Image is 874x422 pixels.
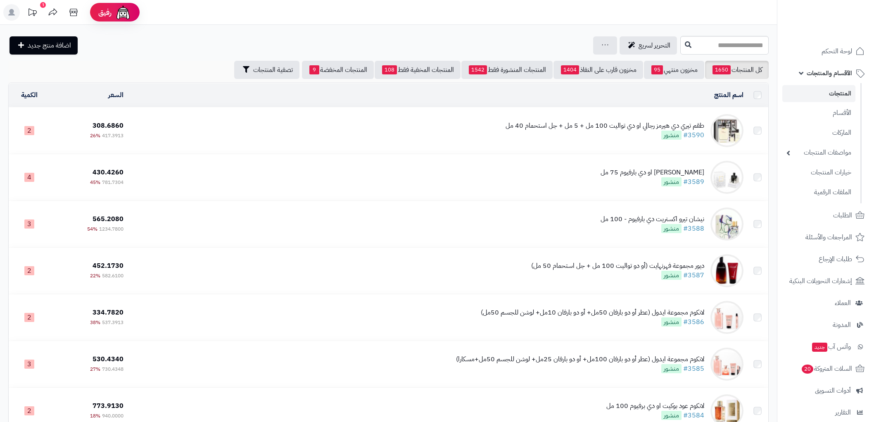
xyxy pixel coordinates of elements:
[24,126,34,135] span: 2
[24,313,34,322] span: 2
[456,355,704,364] div: لانكوم مجموعة ايدول (عطر أو دو بارفان 100مل+ أو دو بارفان 25مل+ لوشن للجسم 50مل+مسكارا)
[822,45,852,57] span: لوحة التحكم
[801,363,852,374] span: السلات المتروكة
[102,412,123,420] span: 940.0000
[782,184,855,201] a: الملفات الرقمية
[782,41,869,61] a: لوحة التحكم
[710,114,743,147] img: طقم تيري دي هيرمز رجالي او دي تواليت 100 مل + 5 مل + جل استحمام 40 مل
[782,124,855,142] a: الماركات
[102,179,123,186] span: 781.7304
[782,249,869,269] a: طلبات الإرجاع
[90,365,100,373] span: 27%
[651,65,663,74] span: 95
[620,36,677,55] a: التحرير لسريع
[819,253,852,265] span: طلبات الإرجاع
[782,227,869,247] a: المراجعات والأسئلة
[661,131,682,140] span: منشور
[782,293,869,313] a: العملاء
[805,231,852,243] span: المراجعات والأسئلة
[712,65,731,74] span: 1650
[833,319,851,331] span: المدونة
[553,61,643,79] a: مخزون قارب على النفاذ1404
[90,412,100,420] span: 18%
[683,317,704,327] a: #3586
[782,271,869,291] a: إشعارات التحويلات البنكية
[87,225,97,233] span: 54%
[683,270,704,280] a: #3587
[683,364,704,374] a: #3585
[807,67,852,79] span: الأقسام والمنتجات
[661,177,682,186] span: منشور
[812,343,827,352] span: جديد
[93,214,123,224] span: 565.2080
[683,224,704,234] a: #3588
[461,61,553,79] a: المنتجات المنشورة فقط1542
[102,319,123,326] span: 537.3913
[506,121,704,131] div: طقم تيري دي هيرمز رجالي او دي تواليت 100 مل + 5 مل + جل استحمام 40 مل
[40,2,46,8] div: 1
[309,65,319,74] span: 9
[802,364,813,373] span: 20
[661,317,682,327] span: منشور
[115,4,131,21] img: ai-face.png
[375,61,461,79] a: المنتجات المخفية فقط108
[661,224,682,233] span: منشور
[782,337,869,357] a: وآتس آبجديد
[661,411,682,420] span: منشور
[782,205,869,225] a: الطلبات
[782,144,855,162] a: مواصفات المنتجات
[382,65,397,74] span: 108
[22,4,43,23] a: تحديثات المنصة
[835,297,851,309] span: العملاء
[469,65,487,74] span: 1542
[661,271,682,280] span: منشور
[601,215,704,224] div: نيشان تيرو اكستريت دي بارفيوم - 100 مل
[21,90,38,100] a: الكمية
[835,407,851,418] span: التقارير
[606,401,704,411] div: لانكوم عود بوكيت او دي برفيوم 100 مل
[93,261,123,271] span: 452.1730
[531,261,704,271] div: ديور مجموعة فهرنهايت (أو دو تواليت 100 مل + جل استحمام 50 مل)
[710,161,743,194] img: فان كليف مون لايت باتشولي لي بارفيوم او دي بارفيوم 75 مل
[683,130,704,140] a: #3590
[782,164,855,181] a: خيارات المنتجات
[710,301,743,334] img: لانكوم مجموعة ايدول (عطر أو دو بارفان 50مل+ أو دو بارفان 10مل+ لوشن للجسم 50مل)
[782,104,855,122] a: الأقسام
[93,354,123,364] span: 530.4340
[302,61,374,79] a: المنتجات المخفضة9
[24,266,34,275] span: 2
[93,167,123,177] span: 430.4260
[661,364,682,373] span: منشور
[24,173,34,182] span: 4
[683,177,704,187] a: #3589
[481,308,704,317] div: لانكوم مجموعة ايدول (عطر أو دو بارفان 50مل+ أو دو بارفان 10مل+ لوشن للجسم 50مل)
[234,61,299,79] button: تصفية المنتجات
[782,85,855,102] a: المنتجات
[561,65,579,74] span: 1404
[102,272,123,279] span: 582.6100
[714,90,743,100] a: اسم المنتج
[815,385,851,396] span: أدوات التسويق
[90,179,100,186] span: 45%
[710,254,743,287] img: ديور مجموعة فهرنهايت (أو دو تواليت 100 مل + جل استحمام 50 مل)
[683,410,704,420] a: #3584
[710,348,743,381] img: لانكوم مجموعة ايدول (عطر أو دو بارفان 100مل+ أو دو بارفان 25مل+ لوشن للجسم 50مل+مسكارا)
[28,41,71,50] span: اضافة منتج جديد
[789,275,852,287] span: إشعارات التحويلات البنكية
[811,341,851,353] span: وآتس آب
[93,308,123,317] span: 334.7820
[24,219,34,229] span: 3
[102,365,123,373] span: 730.4348
[639,41,670,50] span: التحرير لسريع
[93,121,123,131] span: 308.6860
[705,61,769,79] a: كل المنتجات1650
[90,272,100,279] span: 22%
[601,168,704,177] div: [PERSON_NAME] او دي بارفيوم 75 مل
[102,132,123,139] span: 417.3913
[782,315,869,335] a: المدونة
[818,20,866,38] img: logo-2.png
[710,207,743,241] img: نيشان تيرو اكستريت دي بارفيوم - 100 مل
[24,406,34,415] span: 2
[98,7,112,17] span: رفيق
[108,90,123,100] a: السعر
